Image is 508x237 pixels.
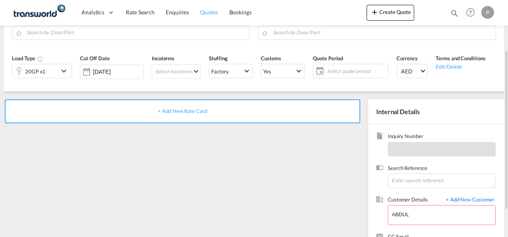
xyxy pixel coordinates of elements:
span: Help [464,6,477,19]
div: Internal Details [368,99,504,124]
span: Rate Search [126,9,155,16]
span: Cut Off Date [80,55,110,61]
span: Currency [397,55,417,61]
span: Quote Period [313,55,343,61]
span: Enquiries [166,9,189,16]
span: Search Reference [388,164,496,174]
md-select: Select Incoterms [152,64,201,79]
span: + Add New Customer [442,196,496,205]
span: Stuffing [209,55,227,61]
input: Enter search reference [388,174,496,188]
span: Incoterms [152,55,175,61]
md-select: Select Stuffing: Factory [209,64,253,78]
span: Quotes [200,9,218,16]
span: - [391,146,393,152]
div: Yes [263,68,271,75]
md-icon: icon-magnify [450,9,459,18]
div: P [481,6,494,19]
span: AED [401,67,419,75]
input: Search by Door/Port [273,26,492,39]
span: Select quote period [325,65,388,77]
md-icon: icon-plus 400-fg [370,7,379,17]
input: Search by Door/Port [27,26,246,39]
div: 20GP x1 [25,66,46,77]
span: Load Type [12,55,44,61]
div: Edit/Delete [436,62,485,70]
span: + Add New Rate Card [158,108,207,114]
span: Terms and Conditions [436,55,485,61]
md-icon: icon-calendar [313,66,323,76]
md-select: Select Currency: د.إ AEDUnited Arab Emirates Dirham [397,64,428,78]
div: icon-magnify [450,9,459,21]
input: Select [93,69,143,75]
span: Select quote period [327,67,386,75]
span: Bookings [229,9,252,16]
md-icon: icon-information-outline [37,56,44,62]
span: Customs [261,55,281,61]
input: Enter Customer Details [392,205,495,223]
md-select: Select Customs: Yes [261,64,305,78]
span: Inquiry Number [388,132,496,142]
button: icon-plus 400-fgCreate Quote [367,5,414,21]
span: Analytics [81,8,104,16]
span: Customer Details [388,196,442,205]
md-icon: icon-chevron-down [59,66,71,76]
div: + Add New Rate Card [5,99,360,123]
div: Factory [211,68,228,75]
div: 20GP x1icon-chevron-down [12,64,72,78]
div: Help [464,6,481,20]
img: f753ae806dec11f0841701cdfdf085c0.png [12,4,66,22]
